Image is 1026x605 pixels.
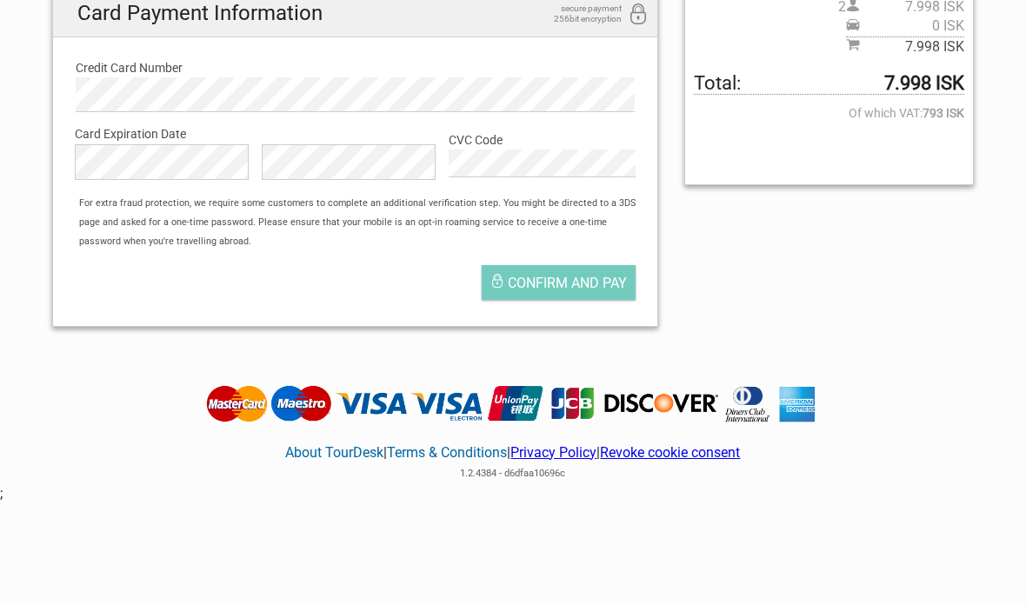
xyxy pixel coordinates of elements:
strong: 7.998 ISK [884,74,964,93]
a: About TourDesk [285,444,383,461]
span: 7.998 ISK [860,37,964,57]
span: Total to be paid [694,74,964,94]
div: | | | [202,423,825,483]
button: Confirm and pay [482,265,636,300]
label: Card Expiration Date [75,124,636,143]
i: 256bit encryption [628,3,649,27]
button: Open LiveChat chat widget [14,7,66,59]
label: CVC Code [449,130,636,150]
strong: 793 ISK [923,103,964,123]
a: Revoke cookie consent [600,444,740,461]
a: Terms & Conditions [387,444,507,461]
span: 1.2.4384 - d6dfaa10696c [460,468,565,479]
div: For extra fraud protection, we require some customers to complete an additional verification step... [70,194,657,252]
img: Tourdesk accepts [202,384,825,424]
span: Of which VAT: [694,103,964,123]
span: Subtotal [846,37,964,57]
span: secure payment 256bit encryption [535,3,622,24]
label: Credit Card Number [76,58,635,77]
span: Pickup price [846,17,964,36]
a: Privacy Policy [510,444,596,461]
span: Confirm and pay [508,275,627,291]
span: 0 ISK [860,17,964,36]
